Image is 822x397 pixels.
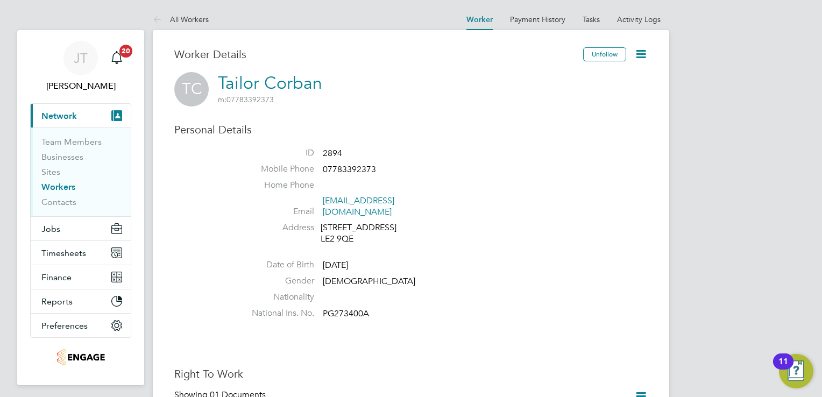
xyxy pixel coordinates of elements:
label: National Ins. No. [239,308,314,319]
span: PG273400A [323,308,369,319]
button: Reports [31,289,131,313]
span: 07783392373 [218,95,274,104]
span: 20 [119,45,132,58]
label: Mobile Phone [239,164,314,175]
span: 07783392373 [323,164,376,175]
span: [DATE] [323,260,348,271]
h3: Personal Details [174,123,648,137]
label: Gender [239,275,314,287]
a: Worker [466,15,493,24]
span: Jobs [41,224,60,234]
a: Tasks [583,15,600,24]
h3: Right To Work [174,367,648,381]
span: Timesheets [41,248,86,258]
label: Nationality [239,292,314,303]
a: [EMAIL_ADDRESS][DOMAIN_NAME] [323,195,394,217]
a: All Workers [153,15,209,24]
span: m: [218,95,226,104]
a: Contacts [41,197,76,207]
h3: Worker Details [174,47,583,61]
button: Timesheets [31,241,131,265]
span: 2894 [323,148,342,159]
a: Sites [41,167,60,177]
label: Home Phone [239,180,314,191]
a: Go to home page [30,349,131,366]
label: ID [239,147,314,159]
span: Joanne Taylor [30,80,131,93]
span: Preferences [41,321,88,331]
span: Network [41,111,77,121]
a: 20 [106,41,127,75]
a: Businesses [41,152,83,162]
span: Finance [41,272,72,282]
a: Activity Logs [617,15,661,24]
button: Open Resource Center, 11 new notifications [779,354,813,388]
img: fusionstaff-logo-retina.png [56,349,105,366]
button: Preferences [31,314,131,337]
button: Finance [31,265,131,289]
span: Reports [41,296,73,307]
button: Jobs [31,217,131,240]
label: Address [239,222,314,233]
label: Email [239,206,314,217]
nav: Main navigation [17,30,144,385]
a: Tailor Corban [218,73,322,94]
button: Unfollow [583,47,626,61]
span: [DEMOGRAPHIC_DATA] [323,276,415,287]
a: Workers [41,182,75,192]
span: JT [74,51,88,65]
span: TC [174,72,209,107]
div: [STREET_ADDRESS] LE2 9QE [321,222,423,245]
div: 11 [778,361,788,375]
label: Date of Birth [239,259,314,271]
a: Team Members [41,137,102,147]
a: JT[PERSON_NAME] [30,41,131,93]
a: Payment History [510,15,565,24]
div: Network [31,127,131,216]
button: Network [31,104,131,127]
